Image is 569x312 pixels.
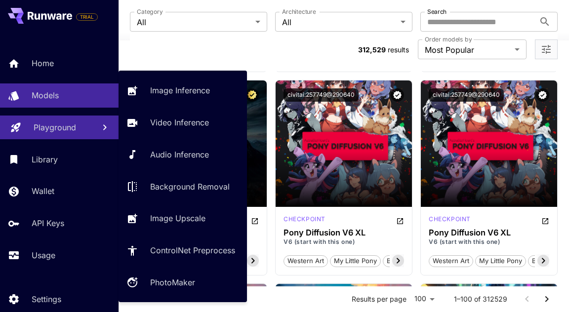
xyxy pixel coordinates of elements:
[352,294,406,304] p: Results per page
[137,7,163,16] label: Category
[425,35,472,43] label: Order models by
[429,228,549,237] h3: Pony Diffusion V6 XL
[32,57,54,69] p: Home
[119,174,247,198] a: Background Removal
[245,88,259,102] button: Certified Model – Vetted for best performance and includes a commercial license.
[541,215,549,227] button: Open in CivitAI
[150,149,209,160] p: Audio Inference
[119,78,247,103] a: Image Inference
[150,84,210,96] p: Image Inference
[32,293,61,305] p: Settings
[330,256,380,266] span: my little pony
[284,256,327,266] span: western art
[429,88,504,102] button: civitai:257749@290640
[536,88,549,102] button: Verified working
[150,244,235,256] p: ControlNet Preprocess
[119,111,247,135] a: Video Inference
[391,88,404,102] button: Verified working
[429,237,549,246] p: V6 (start with this one)
[429,215,471,227] div: Pony
[32,217,64,229] p: API Keys
[77,13,97,21] span: TRIAL
[284,215,325,227] div: Pony
[284,215,325,224] p: checkpoint
[137,16,251,28] span: All
[150,117,209,128] p: Video Inference
[76,11,98,23] span: Add your payment card to enable full platform functionality.
[32,89,59,101] p: Models
[396,215,404,227] button: Open in CivitAI
[32,185,54,197] p: Wallet
[150,212,205,224] p: Image Upscale
[282,7,316,16] label: Architecture
[284,228,404,237] h3: Pony Diffusion V6 XL
[540,43,552,56] button: Open more filters
[150,276,195,288] p: PhotoMaker
[427,7,447,16] label: Search
[119,206,247,231] a: Image Upscale
[454,294,507,304] p: 1–100 of 312529
[476,256,526,266] span: my little pony
[119,238,247,263] a: ControlNet Preprocess
[282,16,397,28] span: All
[34,121,76,133] p: Playground
[429,256,473,266] span: western art
[410,292,438,306] div: 100
[251,215,259,227] button: Open in CivitAI
[425,44,511,56] span: Most Popular
[388,45,409,54] span: results
[119,271,247,295] a: PhotoMaker
[284,88,359,102] button: civitai:257749@290640
[358,45,386,54] span: 312,529
[284,237,404,246] p: V6 (start with this one)
[429,215,471,224] p: checkpoint
[32,154,58,165] p: Library
[119,143,247,167] a: Audio Inference
[537,289,557,309] button: Go to next page
[150,181,230,193] p: Background Removal
[32,249,55,261] p: Usage
[383,256,427,266] span: base model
